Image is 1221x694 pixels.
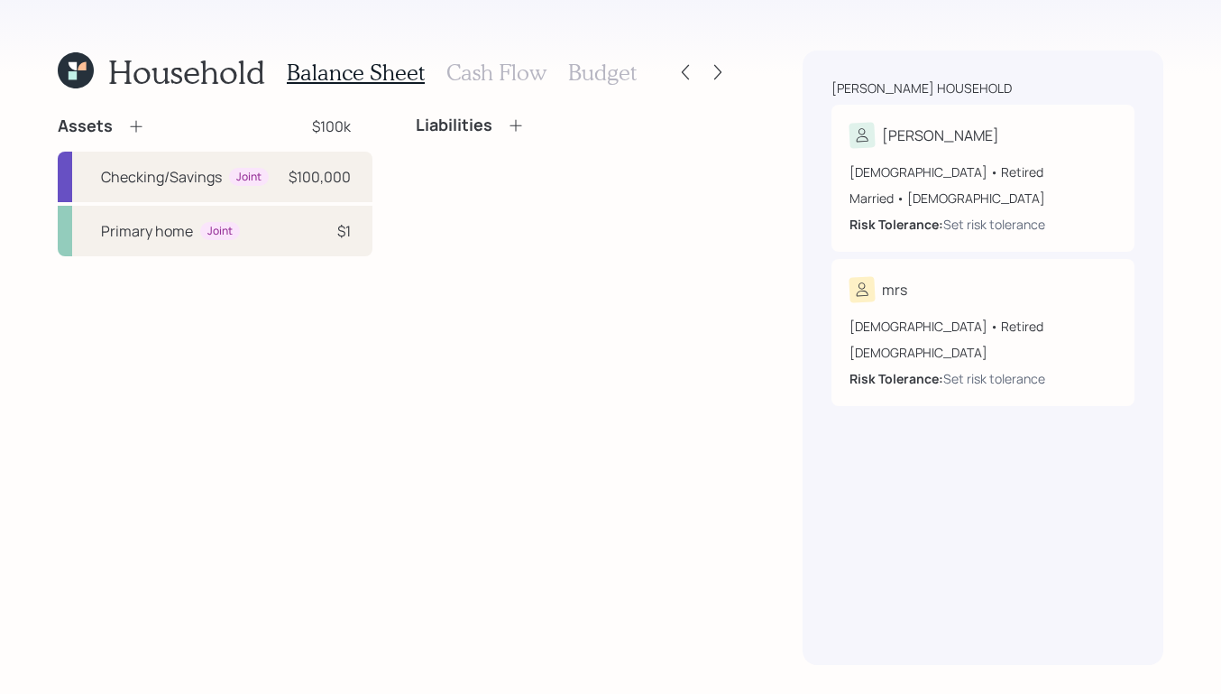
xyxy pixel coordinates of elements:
b: Risk Tolerance: [849,370,943,387]
h3: Cash Flow [446,60,546,86]
div: $100,000 [289,166,351,188]
b: Risk Tolerance: [849,216,943,233]
div: Set risk tolerance [943,369,1045,388]
div: [PERSON_NAME] household [831,79,1012,97]
div: [PERSON_NAME] [882,125,999,146]
h3: Balance Sheet [287,60,425,86]
div: Primary home [101,220,193,242]
div: [DEMOGRAPHIC_DATA] • Retired [849,317,1116,336]
div: $100k [312,116,351,137]
div: Checking/Savings [101,166,222,188]
h4: Assets [58,116,113,136]
div: $1 [337,220,351,242]
div: [DEMOGRAPHIC_DATA] • Retired [849,162,1116,181]
div: Set risk tolerance [943,215,1045,234]
div: Married • [DEMOGRAPHIC_DATA] [849,189,1116,208]
div: [DEMOGRAPHIC_DATA] [849,343,1116,362]
h3: Budget [568,60,637,86]
div: mrs [882,279,907,301]
div: Joint [236,170,262,185]
h4: Liabilities [416,116,492,135]
div: Joint [207,224,233,239]
h1: Household [108,52,265,91]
